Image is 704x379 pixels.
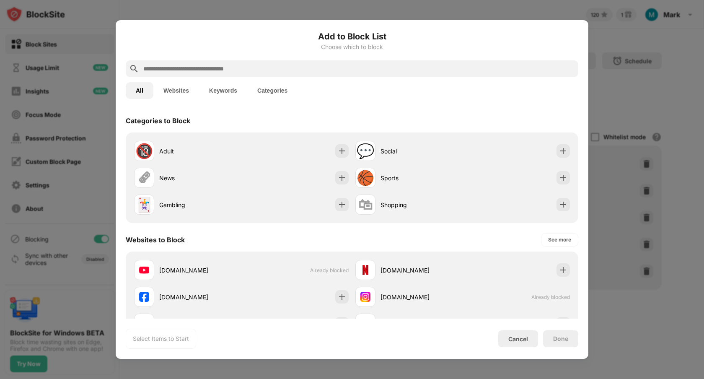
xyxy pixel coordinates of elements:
div: [DOMAIN_NAME] [159,266,241,275]
div: Adult [159,147,241,156]
div: [DOMAIN_NAME] [159,293,241,301]
div: See more [548,236,571,244]
div: Sports [380,174,463,182]
div: Cancel [508,335,528,343]
span: Already blocked [310,267,349,273]
div: [DOMAIN_NAME] [380,293,463,301]
div: Select Items to Start [133,335,189,343]
div: 🏀 [357,169,374,187]
div: 🗞 [137,169,151,187]
button: Keywords [199,82,247,99]
button: Websites [153,82,199,99]
img: favicons [139,265,149,275]
div: Done [553,335,568,342]
img: favicons [360,292,370,302]
div: Shopping [380,200,463,209]
div: 🃏 [135,196,153,213]
button: All [126,82,153,99]
div: Categories to Block [126,117,190,125]
div: 💬 [357,143,374,160]
span: Already blocked [531,294,570,300]
img: favicons [360,265,370,275]
div: 🔞 [135,143,153,160]
div: Social [380,147,463,156]
div: [DOMAIN_NAME] [380,266,463,275]
div: Gambling [159,200,241,209]
div: Choose which to block [126,44,578,50]
div: News [159,174,241,182]
div: Websites to Block [126,236,185,244]
button: Categories [247,82,298,99]
div: 🛍 [358,196,373,213]
img: favicons [139,292,149,302]
h6: Add to Block List [126,30,578,43]
img: search.svg [129,64,139,74]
